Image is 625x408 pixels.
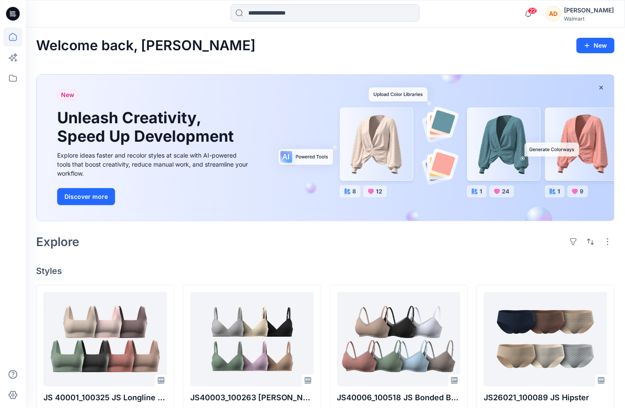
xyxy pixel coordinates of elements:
[484,392,607,404] p: JS26021_100089 JS Hipster
[43,292,167,387] a: JS 40001_100325 JS Longline Bonded Square Nk Bra
[57,109,238,146] h1: Unleash Creativity, Speed Up Development
[57,188,250,205] a: Discover more
[546,6,561,21] div: AD
[564,5,614,15] div: [PERSON_NAME]
[190,292,314,387] a: JS40003_100263 JS Cotton Comfort Wirefree Bra
[36,38,256,54] h2: Welcome back, [PERSON_NAME]
[484,292,607,387] a: JS26021_100089 JS Hipster
[43,392,167,404] p: JS 40001_100325 JS Longline Bonded Square Nk Bra
[57,151,250,178] div: Explore ideas faster and recolor styles at scale with AI-powered tools that boost creativity, red...
[564,15,614,22] div: Walmart
[36,266,615,276] h4: Styles
[337,392,461,404] p: JS40006_100518 JS Bonded Bra with Mesh Inserts
[190,392,314,404] p: JS40003_100263 [PERSON_NAME] Comfort Wirefree Bra
[576,38,615,53] button: New
[57,188,115,205] button: Discover more
[337,292,461,387] a: JS40006_100518 JS Bonded Bra with Mesh Inserts
[36,235,79,249] h2: Explore
[528,7,537,14] span: 22
[61,90,74,100] span: New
